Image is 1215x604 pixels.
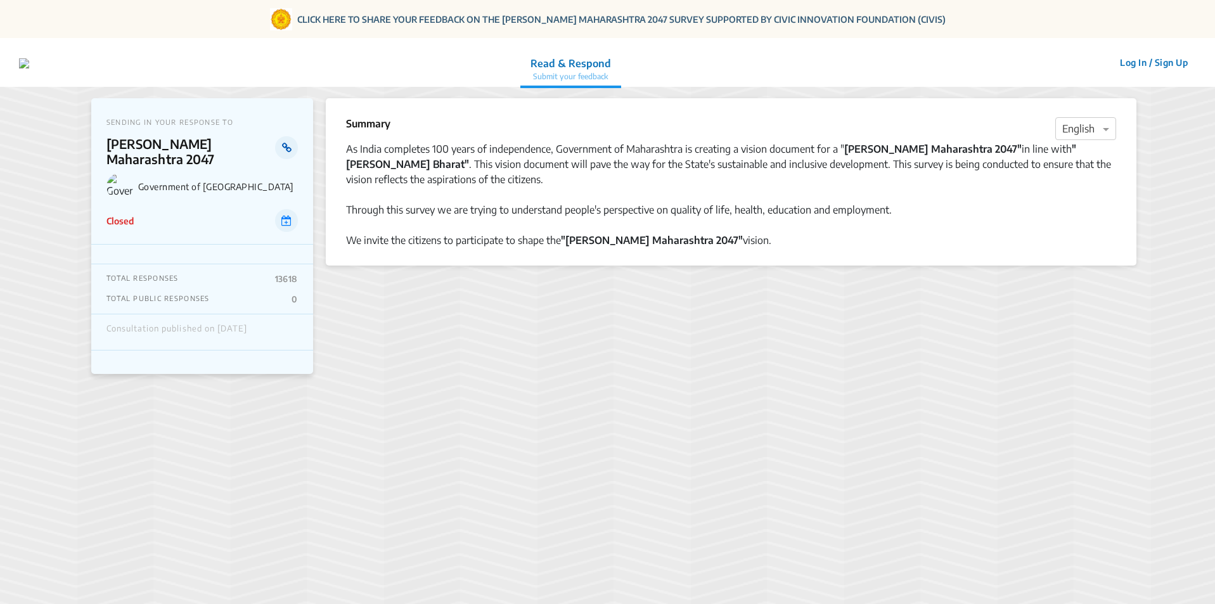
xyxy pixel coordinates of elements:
[19,58,29,68] img: 7907nfqetxyivg6ubhai9kg9bhzr
[292,294,297,304] p: 0
[106,294,210,304] p: TOTAL PUBLIC RESPONSES
[561,234,743,247] strong: "[PERSON_NAME] Maharashtra 2047"
[297,13,946,26] a: CLICK HERE TO SHARE YOUR FEEDBACK ON THE [PERSON_NAME] MAHARASHTRA 2047 SURVEY SUPPORTED BY CIVIC...
[844,143,1022,155] strong: [PERSON_NAME] Maharashtra 2047"
[106,136,276,167] p: [PERSON_NAME] Maharashtra 2047
[106,324,247,340] div: Consultation published on [DATE]
[530,71,611,82] p: Submit your feedback
[530,56,611,71] p: Read & Respond
[106,214,134,228] p: Closed
[106,118,298,126] p: SENDING IN YOUR RESPONSE TO
[106,173,133,200] img: Government of Maharashtra logo
[1112,53,1196,72] button: Log In / Sign Up
[346,202,1116,217] div: Through this survey we are trying to understand people's perspective on quality of life, health, ...
[138,181,298,192] p: Government of [GEOGRAPHIC_DATA]
[346,116,390,131] p: Summary
[275,274,298,284] p: 13618
[106,274,179,284] p: TOTAL RESPONSES
[346,141,1116,187] div: As India completes 100 years of independence, Government of Maharashtra is creating a vision docu...
[346,233,1116,248] div: We invite the citizens to participate to shape the vision.
[270,8,292,30] img: Gom Logo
